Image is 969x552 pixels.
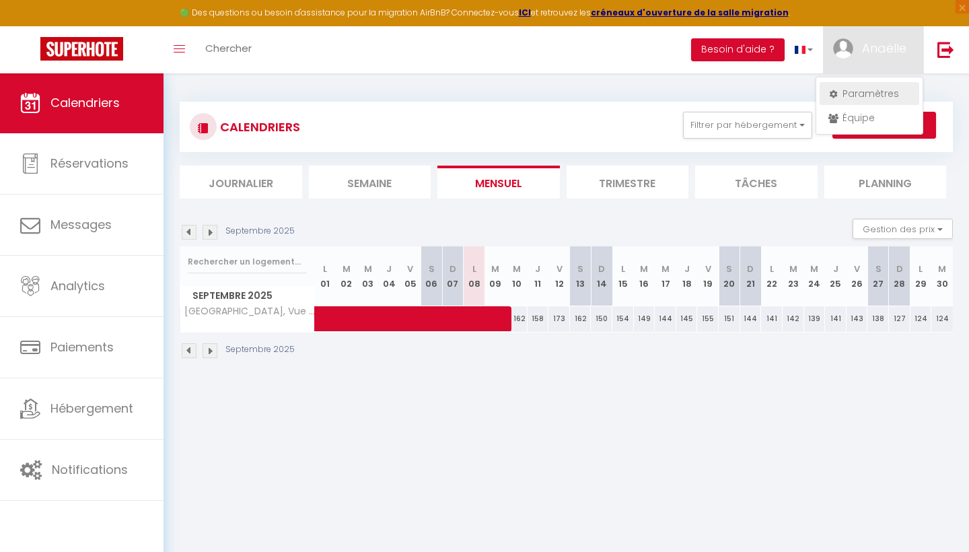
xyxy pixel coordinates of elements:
span: Hébergement [50,400,133,417]
abbr: M [513,263,521,275]
th: 17 [655,246,676,306]
img: logout [937,41,954,58]
p: Septembre 2025 [225,343,295,356]
th: 15 [612,246,634,306]
abbr: J [386,263,392,275]
a: ICI [519,7,531,18]
input: Rechercher un logement... [188,250,307,274]
abbr: D [896,263,903,275]
li: Journalier [180,166,302,199]
th: 18 [676,246,698,306]
img: ... [833,38,853,59]
li: Tâches [695,166,818,199]
div: 139 [804,306,826,331]
abbr: M [938,263,946,275]
div: 141 [825,306,847,331]
th: 05 [400,246,421,306]
abbr: M [640,263,648,275]
abbr: M [810,263,818,275]
abbr: L [919,263,923,275]
th: 02 [336,246,357,306]
abbr: D [450,263,456,275]
div: 124 [931,306,953,331]
th: 20 [719,246,740,306]
div: 149 [634,306,655,331]
span: Analytics [50,277,105,294]
abbr: L [323,263,327,275]
li: Mensuel [437,166,560,199]
abbr: M [491,263,499,275]
abbr: J [684,263,690,275]
span: Réservations [50,155,129,172]
abbr: V [854,263,860,275]
abbr: V [407,263,413,275]
th: 19 [697,246,719,306]
p: Septembre 2025 [225,225,295,238]
span: Anaëlle [862,40,906,57]
th: 24 [804,246,826,306]
div: 124 [910,306,932,331]
span: Notifications [52,461,128,478]
abbr: V [705,263,711,275]
div: 144 [655,306,676,331]
a: Chercher [195,26,262,73]
abbr: S [875,263,882,275]
a: Équipe [820,106,919,129]
abbr: M [789,263,797,275]
button: Ouvrir le widget de chat LiveChat [11,5,51,46]
th: 11 [528,246,549,306]
th: 30 [931,246,953,306]
li: Semaine [309,166,431,199]
th: 07 [442,246,464,306]
span: Chercher [205,41,252,55]
th: 01 [315,246,336,306]
div: 145 [676,306,698,331]
abbr: J [833,263,838,275]
button: Besoin d'aide ? [691,38,785,61]
div: 144 [740,306,762,331]
th: 22 [761,246,783,306]
div: 155 [697,306,719,331]
abbr: J [535,263,540,275]
th: 29 [910,246,932,306]
abbr: M [661,263,670,275]
th: 08 [464,246,485,306]
div: 142 [783,306,804,331]
div: 127 [889,306,910,331]
abbr: L [770,263,774,275]
span: Paiements [50,339,114,355]
th: 14 [591,246,612,306]
th: 26 [847,246,868,306]
abbr: L [472,263,476,275]
abbr: D [598,263,605,275]
abbr: S [577,263,583,275]
th: 13 [570,246,591,306]
th: 04 [378,246,400,306]
div: 138 [867,306,889,331]
a: créneaux d'ouverture de la salle migration [591,7,789,18]
th: 03 [357,246,379,306]
span: [GEOGRAPHIC_DATA], Vue mer et accès plage [182,306,317,316]
div: 151 [719,306,740,331]
li: Planning [824,166,947,199]
th: 27 [867,246,889,306]
img: Super Booking [40,37,123,61]
li: Trimestre [567,166,689,199]
abbr: L [621,263,625,275]
th: 12 [548,246,570,306]
th: 21 [740,246,762,306]
abbr: V [557,263,563,275]
abbr: M [364,263,372,275]
div: 143 [847,306,868,331]
th: 06 [421,246,443,306]
span: Calendriers [50,94,120,111]
span: Messages [50,216,112,233]
th: 28 [889,246,910,306]
abbr: M [343,263,351,275]
th: 25 [825,246,847,306]
a: Paramètres [820,82,919,105]
th: 23 [783,246,804,306]
th: 09 [485,246,506,306]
